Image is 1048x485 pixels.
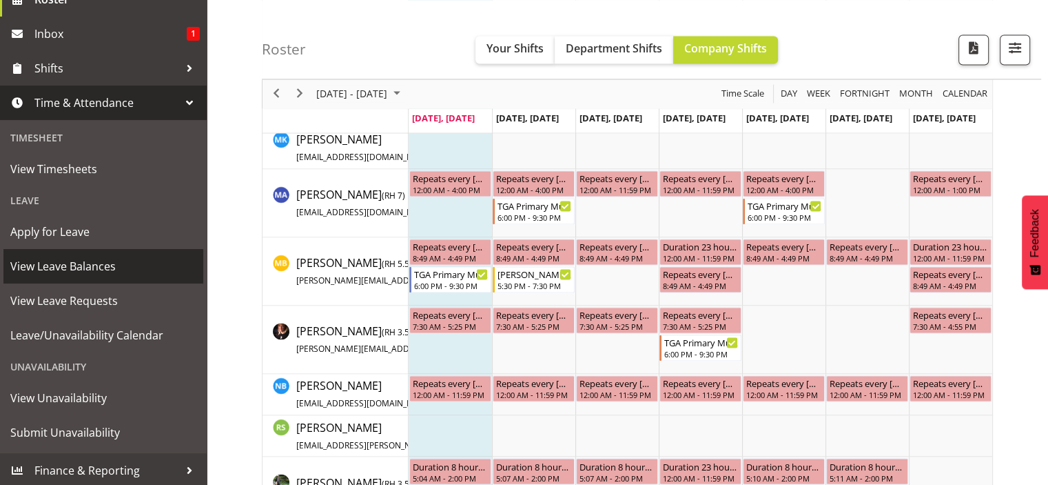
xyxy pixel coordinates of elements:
[3,123,203,152] div: Timesheet
[576,458,658,484] div: Renée Hewitt"s event - Duration 8 hours - Renée Hewitt Begin From Wednesday, August 27, 2025 at 5...
[826,375,908,402] div: Nicoel Boschman"s event - Repeats every monday, tuesday, wednesday, thursday, friday, saturday, s...
[493,239,575,265] div: Michelle Bradbury"s event - Repeats every monday, tuesday, wednesday, thursday, friday, saturday,...
[296,255,618,287] span: [PERSON_NAME]
[382,258,412,270] span: ( )
[826,458,908,484] div: Renée Hewitt"s event - Duration 8 hours - Renée Hewitt Begin From Saturday, August 30, 2025 at 5:...
[263,237,409,306] td: Michelle Bradbury resource
[830,389,905,400] div: 12:00 AM - 11:59 PM
[496,321,571,332] div: 7:30 AM - 5:25 PM
[913,267,988,281] div: Repeats every [DATE], [DATE], [DATE], [DATE], [DATE], [DATE], [DATE] - [PERSON_NAME]
[413,376,488,390] div: Repeats every [DATE], [DATE], [DATE], [DATE], [DATE], [DATE], [DATE] - [PERSON_NAME]
[663,459,738,473] div: Duration 23 hours - [PERSON_NAME]
[263,306,409,374] td: Michelle Englehardt resource
[34,460,179,481] span: Finance & Reporting
[262,41,306,57] h4: Roster
[265,79,288,108] div: previous period
[493,458,575,484] div: Renée Hewitt"s event - Duration 8 hours - Renée Hewitt Begin From Tuesday, August 26, 2025 at 5:0...
[659,375,741,402] div: Nicoel Boschman"s event - Repeats every monday, tuesday, wednesday, thursday, friday, saturday, s...
[663,376,738,390] div: Repeats every [DATE], [DATE], [DATE], [DATE], [DATE], [DATE], [DATE] - [PERSON_NAME]
[910,307,992,333] div: Michelle Englehardt"s event - Repeats every sunday - Michelle Englehardt Begin From Sunday, Augus...
[496,389,571,400] div: 12:00 AM - 11:59 PM
[663,112,726,124] span: [DATE], [DATE]
[897,86,936,103] button: Timeline Month
[296,419,553,451] span: [PERSON_NAME]
[496,308,571,321] div: Repeats every [DATE] - [PERSON_NAME]
[314,86,407,103] button: August 2025
[719,86,767,103] button: Time Scale
[497,212,571,223] div: 6:00 PM - 9:30 PM
[576,307,658,333] div: Michelle Englehardt"s event - Repeats every wednesday - Michelle Englehardt Begin From Wednesday,...
[493,266,575,293] div: Michelle Bradbury"s event - Michelle - Primary School Choir - Songs from the Sunny Days Begin Fro...
[743,198,825,224] div: Max Allan"s event - TGA Primary Music Fest. Songs from Sunny Days Begin From Friday, August 29, 2...
[663,308,738,321] div: Repeats every [DATE] - [PERSON_NAME]
[409,266,491,293] div: Michelle Bradbury"s event - TGA Primary Music Fest. Songs from Sunny Days Begin From Monday, Augu...
[34,92,179,113] span: Time & Attendance
[910,239,992,265] div: Michelle Bradbury"s event - Duration 23 hours - Michelle Bradbury Begin From Sunday, August 31, 2...
[3,215,203,249] a: Apply for Leave
[659,266,741,293] div: Michelle Bradbury"s event - Repeats every monday, tuesday, wednesday, thursday, friday, saturday,...
[288,79,311,108] div: next period
[663,171,738,185] div: Repeats every [DATE], [DATE] - [PERSON_NAME]
[413,171,488,185] div: Repeats every [DATE], [DATE], [DATE] - [PERSON_NAME]
[493,375,575,402] div: Nicoel Boschman"s event - Repeats every monday, tuesday, wednesday, thursday, friday, saturday, s...
[263,128,409,169] td: Matthew Karton resource
[805,86,832,103] span: Week
[659,458,741,484] div: Renée Hewitt"s event - Duration 23 hours - Renée Hewitt Begin From Thursday, August 28, 2025 at 1...
[663,239,738,253] div: Duration 23 hours - [PERSON_NAME]
[10,221,196,242] span: Apply for Leave
[291,86,309,103] button: Next
[579,184,655,195] div: 12:00 AM - 11:59 PM
[493,307,575,333] div: Michelle Englehardt"s event - Repeats every tuesday - Michelle Englehardt Begin From Tuesday, Aug...
[497,199,571,212] div: TGA Primary Music Fest. Songs from Sunny Days
[746,184,821,195] div: 12:00 AM - 4:00 PM
[941,86,990,103] button: Month
[496,472,571,483] div: 5:07 AM - 2:00 PM
[913,239,988,253] div: Duration 23 hours - [PERSON_NAME]
[941,86,989,103] span: calendar
[913,171,988,185] div: Repeats every [DATE] - [PERSON_NAME]
[296,132,489,164] span: [PERSON_NAME]
[663,321,738,332] div: 7:30 AM - 5:25 PM
[296,275,563,286] span: [PERSON_NAME][EMAIL_ADDRESS][PERSON_NAME][DOMAIN_NAME]
[263,415,409,457] td: Reena Snook resource
[746,376,821,390] div: Repeats every [DATE], [DATE], [DATE], [DATE], [DATE], [DATE], [DATE] - [PERSON_NAME]
[475,36,555,63] button: Your Shifts
[296,187,489,219] span: [PERSON_NAME]
[263,169,409,237] td: Max Allan resource
[413,459,488,473] div: Duration 8 hours - [PERSON_NAME]
[413,184,488,195] div: 12:00 AM - 4:00 PM
[576,170,658,197] div: Max Allan"s event - Repeats every wednesday, thursday - Max Allan Begin From Wednesday, August 27...
[1029,209,1041,257] span: Feedback
[898,86,934,103] span: Month
[663,267,738,281] div: Repeats every [DATE], [DATE], [DATE], [DATE], [DATE], [DATE], [DATE] - [PERSON_NAME]
[10,388,196,408] span: View Unavailability
[839,86,891,103] span: Fortnight
[409,375,491,402] div: Nicoel Boschman"s event - Repeats every monday, tuesday, wednesday, thursday, friday, saturday, s...
[838,86,892,103] button: Fortnight
[913,253,988,264] div: 12:00 AM - 11:59 PM
[579,376,655,390] div: Repeats every [DATE], [DATE], [DATE], [DATE], [DATE], [DATE], [DATE] - [PERSON_NAME]
[3,415,203,450] a: Submit Unavailability
[296,323,623,356] a: [PERSON_NAME](RH 3.5)[PERSON_NAME][EMAIL_ADDRESS][PERSON_NAME][DOMAIN_NAME]
[910,266,992,293] div: Michelle Bradbury"s event - Repeats every monday, tuesday, wednesday, thursday, friday, saturday,...
[830,112,892,124] span: [DATE], [DATE]
[659,307,741,333] div: Michelle Englehardt"s event - Repeats every thursday - Michelle Englehardt Begin From Thursday, A...
[743,458,825,484] div: Renée Hewitt"s event - Duration 8 hours - Renée Hewitt Begin From Friday, August 29, 2025 at 5:10...
[826,239,908,265] div: Michelle Bradbury"s event - Repeats every monday, tuesday, wednesday, thursday, friday, saturday,...
[296,397,433,409] span: [EMAIL_ADDRESS][DOMAIN_NAME]
[663,253,738,264] div: 12:00 AM - 11:59 PM
[296,151,433,163] span: [EMAIL_ADDRESS][DOMAIN_NAME]
[913,389,988,400] div: 12:00 AM - 11:59 PM
[413,239,488,253] div: Repeats every [DATE], [DATE], [DATE], [DATE], [DATE], [DATE], [DATE] - [PERSON_NAME]
[659,239,741,265] div: Michelle Bradbury"s event - Duration 23 hours - Michelle Bradbury Begin From Thursday, August 28,...
[296,439,498,451] span: [EMAIL_ADDRESS][PERSON_NAME][DOMAIN_NAME]
[493,170,575,197] div: Max Allan"s event - Repeats every monday, tuesday, friday - Max Allan Begin From Tuesday, August ...
[830,376,905,390] div: Repeats every [DATE], [DATE], [DATE], [DATE], [DATE], [DATE], [DATE] - [PERSON_NAME]
[414,280,488,291] div: 6:00 PM - 9:30 PM
[496,239,571,253] div: Repeats every [DATE], [DATE], [DATE], [DATE], [DATE], [DATE], [DATE] - [PERSON_NAME]
[913,376,988,390] div: Repeats every [DATE], [DATE], [DATE], [DATE], [DATE], [DATE], [DATE] - [PERSON_NAME]
[296,255,618,288] a: [PERSON_NAME](RH 5.5)[PERSON_NAME][EMAIL_ADDRESS][PERSON_NAME][DOMAIN_NAME]
[296,377,493,410] a: [PERSON_NAME][EMAIL_ADDRESS][DOMAIN_NAME]
[663,184,738,195] div: 12:00 AM - 11:59 PM
[913,112,976,124] span: [DATE], [DATE]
